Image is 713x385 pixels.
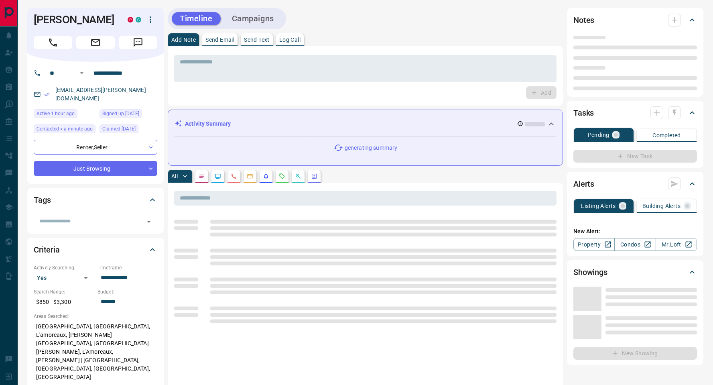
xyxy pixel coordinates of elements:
p: generating summary [345,144,397,152]
svg: Emails [247,173,253,179]
p: Activity Summary [185,120,231,128]
svg: Opportunities [295,173,301,179]
a: [EMAIL_ADDRESS][PERSON_NAME][DOMAIN_NAME] [55,87,146,102]
button: Open [143,216,154,227]
svg: Calls [231,173,237,179]
p: Listing Alerts [581,203,616,209]
span: Contacted < a minute ago [37,125,93,133]
p: Log Call [279,37,301,43]
svg: Email Verified [44,92,50,97]
div: Renter , Seller [34,140,157,155]
div: Notes [573,10,697,30]
svg: Agent Actions [311,173,317,179]
h2: Tags [34,194,51,206]
h2: Tasks [573,106,594,119]
h2: Notes [573,14,594,26]
div: condos.ca [136,17,141,22]
span: Email [76,36,115,49]
div: Tue Apr 01 2025 [100,124,157,136]
div: Yes [34,271,93,284]
div: Criteria [34,240,157,259]
span: Claimed [DATE] [102,125,136,133]
a: Condos [614,238,656,251]
p: Completed [652,132,681,138]
div: Sat Aug 16 2025 [34,124,95,136]
div: Activity Summary [175,116,556,131]
a: Property [573,238,615,251]
p: New Alert: [573,227,697,236]
svg: Lead Browsing Activity [215,173,221,179]
div: Alerts [573,174,697,194]
svg: Notes [199,173,205,179]
h2: Alerts [573,177,594,190]
h2: Criteria [34,243,60,256]
div: Showings [573,263,697,282]
div: Just Browsing [34,161,157,176]
span: Active 1 hour ago [37,110,75,118]
div: Tags [34,190,157,210]
a: Mr.Loft [656,238,697,251]
h1: [PERSON_NAME] [34,13,116,26]
span: Signed up [DATE] [102,110,139,118]
p: Budget: [98,288,157,295]
span: Call [34,36,72,49]
svg: Listing Alerts [263,173,269,179]
p: [GEOGRAPHIC_DATA], [GEOGRAPHIC_DATA], L'amoreaux, [PERSON_NAME][GEOGRAPHIC_DATA], [GEOGRAPHIC_DAT... [34,320,157,384]
p: Send Email [205,37,234,43]
button: Campaigns [224,12,282,25]
span: Message [119,36,157,49]
p: Timeframe: [98,264,157,271]
p: Areas Searched: [34,313,157,320]
p: Actively Searching: [34,264,93,271]
div: Sat Aug 16 2025 [34,109,95,120]
p: Pending [588,132,609,138]
p: Search Range: [34,288,93,295]
p: Add Note [171,37,196,43]
svg: Requests [279,173,285,179]
button: Timeline [172,12,221,25]
div: Tasks [573,103,697,122]
div: Tue Sep 18 2018 [100,109,157,120]
p: $850 - $3,300 [34,295,93,309]
p: Building Alerts [642,203,680,209]
div: property.ca [128,17,133,22]
button: Open [77,68,87,78]
p: Send Text [244,37,270,43]
h2: Showings [573,266,607,279]
p: All [171,173,178,179]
